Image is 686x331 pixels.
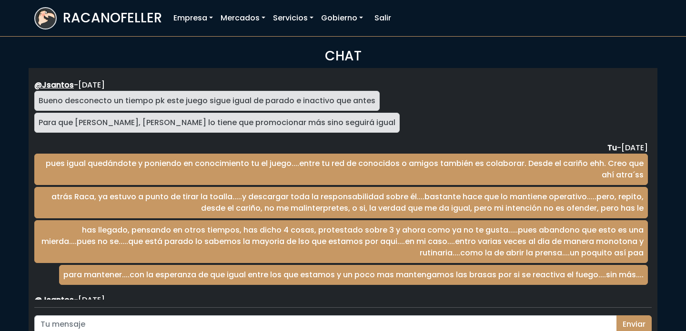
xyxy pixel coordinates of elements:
h3: CHAT [34,48,652,64]
div: para mantener....con la esperanza de que igual entre los que estamos y un poco mas mantengamos la... [59,265,648,285]
a: Empresa [170,9,217,28]
span: lunes, mayo 5, 2025 12:48 PM [78,79,105,90]
a: @Jsantos [34,79,74,90]
strong: Tu [607,142,617,153]
div: - [34,79,648,91]
span: lunes, mayo 5, 2025 8:20 PM [78,294,105,305]
h3: RACANOFELLER [63,10,162,26]
a: @Jsantos [34,294,74,305]
a: RACANOFELLER [34,5,162,32]
div: pues igual quedándote y poniendo en conocimiento tu el juego....entre tu red de conocidos o amigo... [34,154,648,185]
div: Para que [PERSON_NAME], [PERSON_NAME] lo tiene que promocionar más sino seguirá igual [34,113,400,133]
a: Mercados [217,9,269,28]
img: logoracarojo.png [35,8,56,26]
div: Bueno desconecto un tiempo pk este juego sigue igual de parado e inactivo que antes [34,91,380,111]
div: - [34,294,648,306]
a: Salir [371,9,395,28]
a: Servicios [269,9,317,28]
span: lunes, mayo 5, 2025 1:23 PM [621,142,648,153]
div: has llegado, pensando en otros tiempos, has dicho 4 cosas, protestado sobre 3 y ahora como ya no ... [34,220,648,263]
div: - [34,142,648,154]
a: Gobierno [317,9,367,28]
div: atrás Raca, ya estuvo a punto de tirar la toalla.....y descargar toda la responsabilidad sobre él... [34,187,648,218]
